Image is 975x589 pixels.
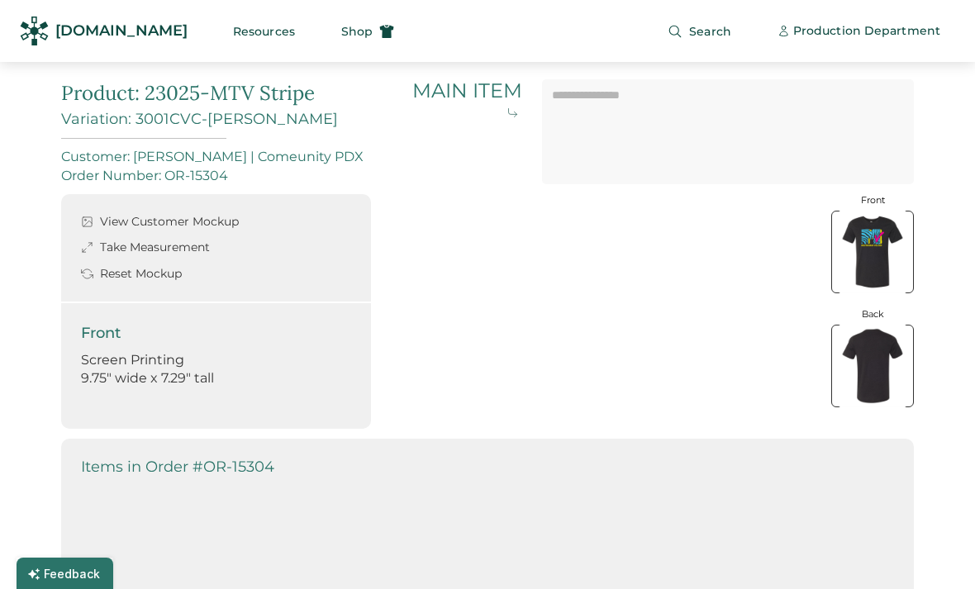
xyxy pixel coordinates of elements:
[412,79,522,103] div: MAIN ITEM
[81,351,351,369] div: Screen Printing
[861,194,885,206] div: Front
[831,211,914,293] img: generate-image
[831,325,914,407] img: generate-image
[81,369,351,387] div: 9.75" wide x 7.29" tall
[100,240,210,256] div: Take Measurement
[689,26,731,37] span: Search
[61,168,542,183] div: Order Number: OR-15304
[81,458,894,477] div: Items in Order #OR-15304
[61,149,542,164] div: Customer: [PERSON_NAME] | Comeunity PDX
[321,15,414,48] button: Shop
[61,111,338,129] div: Variation: 3001CVC-[PERSON_NAME]
[648,15,751,48] button: Search
[862,308,884,320] div: Back
[81,323,351,344] div: Front
[213,15,315,48] button: Resources
[793,23,940,40] div: Production Department
[61,79,338,107] div: Product: 23025-MTV Stripe
[20,17,49,45] img: Rendered Logo - Screens
[100,214,239,230] div: View Customer Mockup
[100,266,182,283] div: Reset Mockup
[341,26,373,37] span: Shop
[55,21,188,41] div: [DOMAIN_NAME]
